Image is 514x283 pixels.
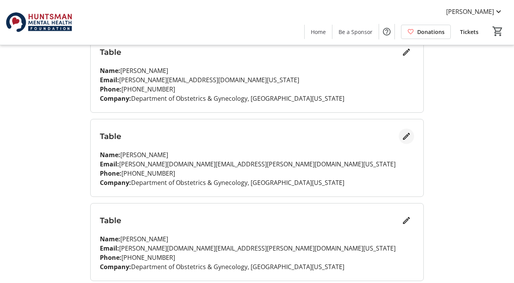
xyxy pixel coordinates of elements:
button: Edit [399,129,414,144]
strong: Company: [100,263,131,271]
button: [PERSON_NAME] [440,5,509,18]
a: Be a Sponsor [332,25,379,39]
p: [PERSON_NAME][DOMAIN_NAME][EMAIL_ADDRESS][PERSON_NAME][DOMAIN_NAME][US_STATE] [100,244,414,253]
button: Cart [491,24,505,38]
h3: Table [100,46,399,58]
h3: Table [100,215,399,226]
p: [PHONE_NUMBER] [100,253,414,262]
p: [PERSON_NAME][EMAIL_ADDRESS][DOMAIN_NAME][US_STATE] [100,75,414,85]
h3: Table [100,130,399,142]
p: [PHONE_NUMBER] [100,169,414,178]
a: Donations [401,25,451,39]
strong: Email: [100,244,119,252]
strong: Email: [100,76,119,84]
strong: Company: [100,94,131,103]
span: Be a Sponsor [339,28,372,36]
span: Donations [417,28,445,36]
span: [PERSON_NAME] [446,7,494,16]
button: Edit [399,213,414,228]
p: Department of Obstetrics & Gynecology, [GEOGRAPHIC_DATA][US_STATE] [100,262,414,271]
p: [PERSON_NAME] [100,234,414,244]
button: Help [379,24,394,39]
a: Home [305,25,332,39]
strong: Company: [100,178,131,187]
p: [PERSON_NAME] [100,66,414,75]
span: Tickets [460,28,479,36]
p: Department of Obstetrics & Gynecology, [GEOGRAPHIC_DATA][US_STATE] [100,94,414,103]
strong: Phone: [100,85,121,93]
strong: Name: [100,66,120,75]
span: Home [311,28,326,36]
strong: Name: [100,235,120,243]
p: [PERSON_NAME][DOMAIN_NAME][EMAIL_ADDRESS][PERSON_NAME][DOMAIN_NAME][US_STATE] [100,159,414,169]
strong: Phone: [100,169,121,178]
p: [PHONE_NUMBER] [100,85,414,94]
strong: Phone: [100,253,121,262]
strong: Email: [100,160,119,168]
img: Huntsman Mental Health Foundation's Logo [5,3,73,42]
strong: Name: [100,151,120,159]
p: [PERSON_NAME] [100,150,414,159]
p: Department of Obstetrics & Gynecology, [GEOGRAPHIC_DATA][US_STATE] [100,178,414,187]
button: Edit [399,44,414,60]
a: Tickets [454,25,485,39]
